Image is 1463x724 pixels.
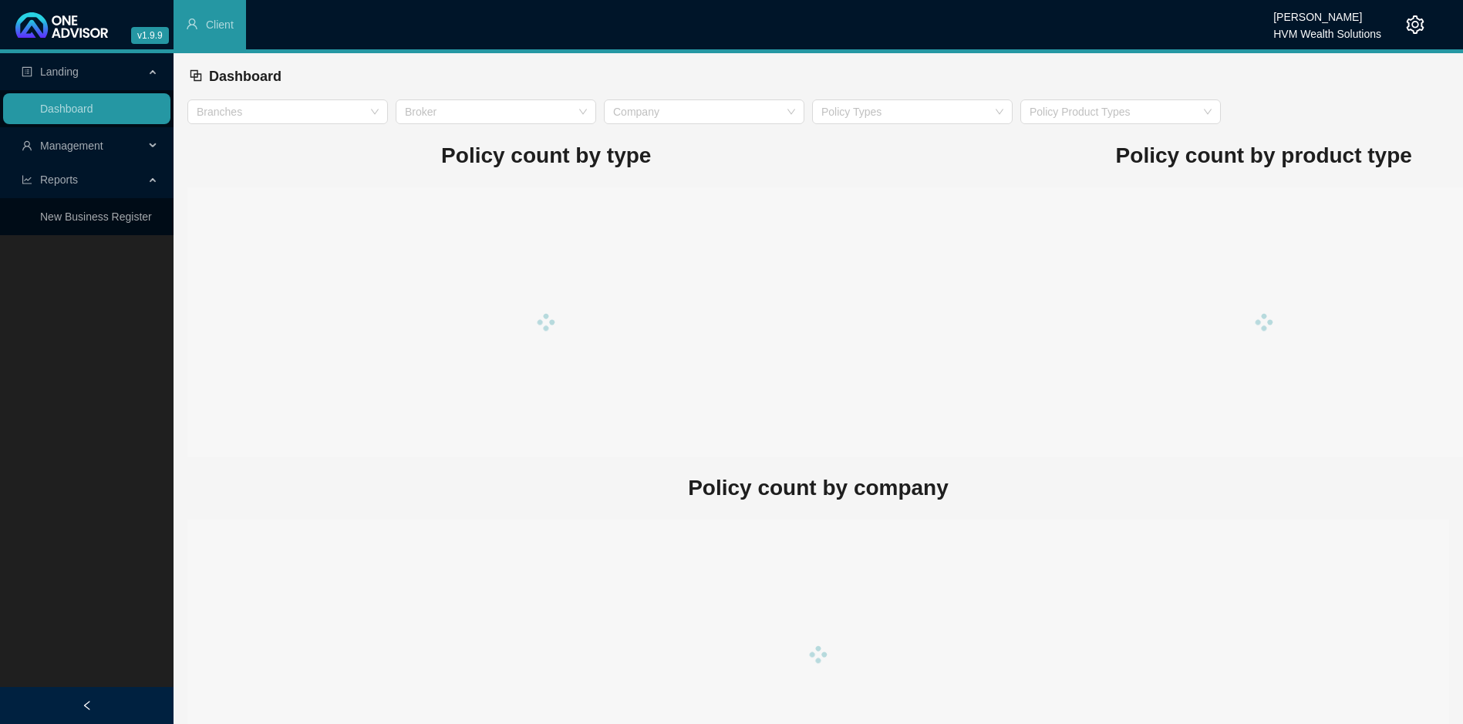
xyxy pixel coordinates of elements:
span: setting [1406,15,1424,34]
span: left [82,700,93,711]
span: line-chart [22,174,32,185]
span: user [22,140,32,151]
span: Management [40,140,103,152]
div: HVM Wealth Solutions [1273,21,1381,38]
a: New Business Register [40,210,152,223]
div: [PERSON_NAME] [1273,4,1381,21]
span: block [189,69,203,83]
h1: Policy count by type [187,139,905,173]
span: Client [206,19,234,31]
span: profile [22,66,32,77]
a: Dashboard [40,103,93,115]
span: Landing [40,66,79,78]
span: Reports [40,173,78,186]
span: user [186,18,198,30]
span: v1.9.9 [131,27,169,44]
img: 2df55531c6924b55f21c4cf5d4484680-logo-light.svg [15,12,108,38]
span: Dashboard [209,69,281,84]
h1: Policy count by company [187,471,1449,505]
